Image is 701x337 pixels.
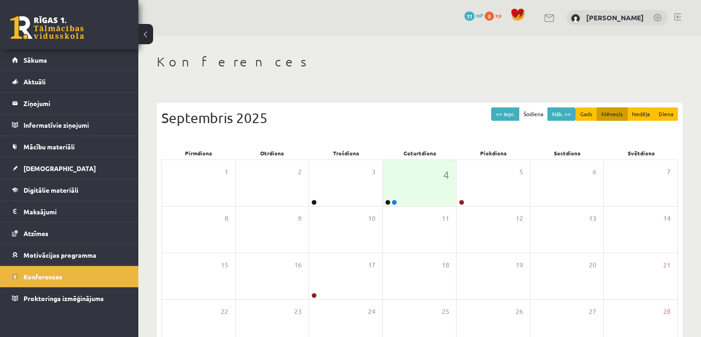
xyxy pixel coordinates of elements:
[298,167,302,177] span: 2
[442,260,449,270] span: 18
[225,213,228,224] span: 8
[372,167,375,177] span: 3
[12,288,127,309] a: Proktoringa izmēģinājums
[12,114,127,136] a: Informatīvie ziņojumi
[464,12,483,19] a: 11 mP
[24,229,48,237] span: Atzīmes
[221,260,228,270] span: 15
[593,167,596,177] span: 6
[485,12,506,19] a: 0 xp
[476,12,483,19] span: mP
[516,213,523,224] span: 12
[24,201,127,222] legend: Maksājumi
[157,54,683,70] h1: Konferences
[368,307,375,317] span: 24
[24,294,104,302] span: Proktoringa izmēģinājums
[576,107,597,121] button: Gads
[24,93,127,114] legend: Ziņojumi
[298,213,302,224] span: 9
[663,260,671,270] span: 21
[225,167,228,177] span: 1
[516,307,523,317] span: 26
[24,272,62,281] span: Konferences
[589,307,596,317] span: 27
[368,260,375,270] span: 17
[443,167,449,183] span: 4
[495,12,501,19] span: xp
[12,223,127,244] a: Atzīmes
[161,107,678,128] div: Septembris 2025
[547,107,576,121] button: Nāk. >>
[10,16,84,39] a: Rīgas 1. Tālmācības vidusskola
[516,260,523,270] span: 19
[24,186,78,194] span: Digitālie materiāli
[294,260,302,270] span: 16
[519,167,523,177] span: 5
[24,251,96,259] span: Motivācijas programma
[12,49,127,71] a: Sākums
[627,107,654,121] button: Nedēļa
[586,13,644,22] a: [PERSON_NAME]
[309,147,383,160] div: Trešdiena
[12,136,127,157] a: Mācību materiāli
[667,167,671,177] span: 7
[571,14,580,23] img: Sabīne Vorza
[12,93,127,114] a: Ziņojumi
[663,213,671,224] span: 14
[12,266,127,287] a: Konferences
[597,107,628,121] button: Mēnesis
[457,147,530,160] div: Piekdiena
[383,147,457,160] div: Ceturtdiena
[12,201,127,222] a: Maksājumi
[519,107,548,121] button: Šodiena
[12,179,127,201] a: Digitālie materiāli
[24,77,46,86] span: Aktuāli
[530,147,604,160] div: Sestdiena
[12,71,127,92] a: Aktuāli
[12,158,127,179] a: [DEMOGRAPHIC_DATA]
[24,114,127,136] legend: Informatīvie ziņojumi
[464,12,475,21] span: 11
[654,107,678,121] button: Diena
[485,12,494,21] span: 0
[589,260,596,270] span: 20
[24,164,96,172] span: [DEMOGRAPHIC_DATA]
[235,147,309,160] div: Otrdiena
[663,307,671,317] span: 28
[368,213,375,224] span: 10
[221,307,228,317] span: 22
[589,213,596,224] span: 13
[294,307,302,317] span: 23
[12,244,127,266] a: Motivācijas programma
[491,107,519,121] button: << Iepr.
[442,307,449,317] span: 25
[442,213,449,224] span: 11
[161,147,235,160] div: Pirmdiena
[24,56,47,64] span: Sākums
[604,147,678,160] div: Svētdiena
[24,142,75,151] span: Mācību materiāli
